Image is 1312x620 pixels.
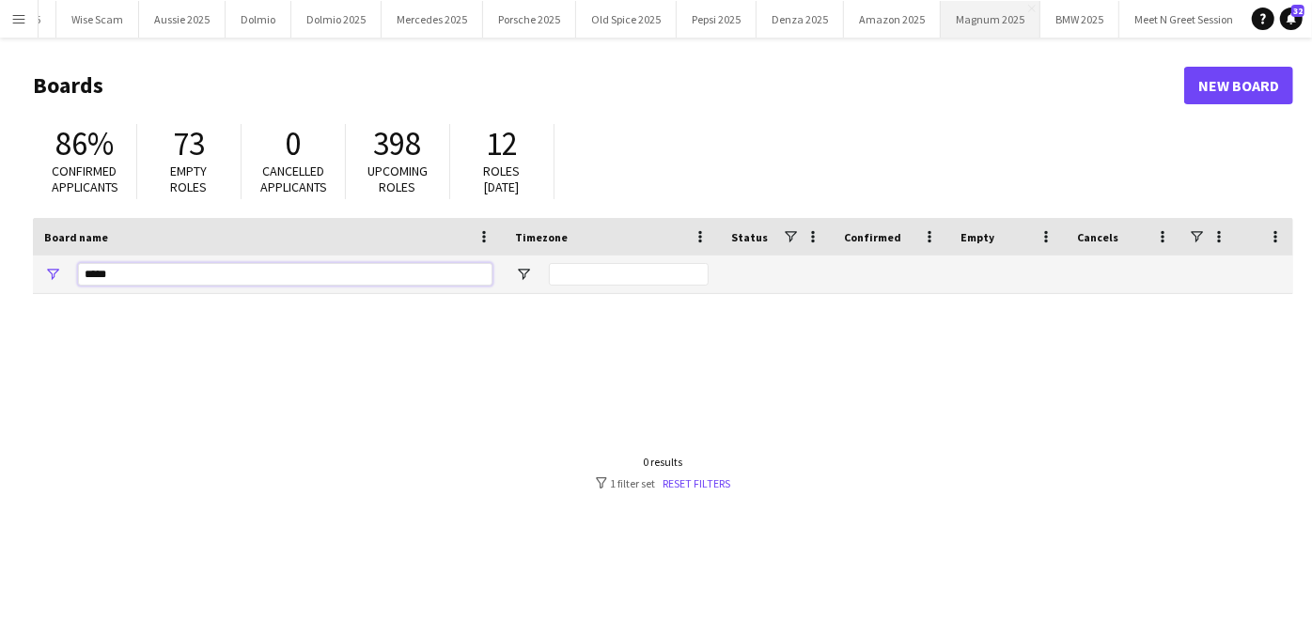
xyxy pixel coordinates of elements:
button: Open Filter Menu [44,266,61,283]
span: Timezone [515,230,568,244]
span: 398 [374,123,422,164]
button: Porsche 2025 [483,1,576,38]
button: Denza 2025 [757,1,844,38]
button: Magnum 2025 [941,1,1040,38]
span: Cancels [1077,230,1118,244]
a: 32 [1280,8,1303,30]
span: Upcoming roles [367,163,428,195]
span: Cancelled applicants [260,163,327,195]
button: Dolmio [226,1,291,38]
button: Dolmio 2025 [291,1,382,38]
button: Old Spice 2025 [576,1,677,38]
input: Timezone Filter Input [549,263,709,286]
span: 73 [173,123,205,164]
div: 1 filter set [596,476,731,490]
button: Meet N Greet Session [1119,1,1249,38]
button: Wise Scam [56,1,139,38]
span: 32 [1291,5,1304,17]
a: Reset filters [664,476,731,490]
span: Board name [44,230,108,244]
span: 86% [55,123,114,164]
button: BMW 2025 [1040,1,1119,38]
input: Board name Filter Input [78,263,492,286]
button: Amazon 2025 [844,1,941,38]
span: 12 [486,123,518,164]
span: Confirmed applicants [52,163,118,195]
button: Pepsi 2025 [677,1,757,38]
button: Open Filter Menu [515,266,532,283]
span: Roles [DATE] [484,163,521,195]
button: Mercedes 2025 [382,1,483,38]
span: Confirmed [844,230,901,244]
span: 0 [286,123,302,164]
h1: Boards [33,71,1184,100]
a: New Board [1184,67,1293,104]
span: Status [731,230,768,244]
div: 0 results [596,455,731,469]
span: Empty roles [171,163,208,195]
button: Aussie 2025 [139,1,226,38]
span: Empty [961,230,994,244]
